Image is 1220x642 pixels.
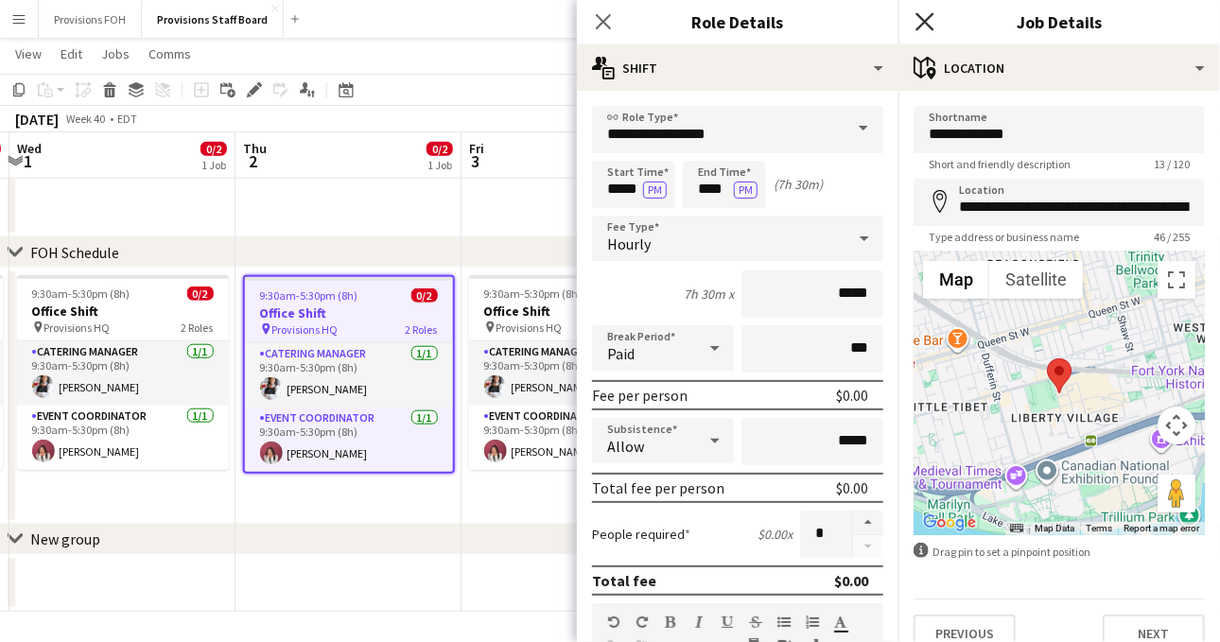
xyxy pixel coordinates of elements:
[836,478,868,497] div: $0.00
[1124,523,1199,533] a: Report a map error
[918,511,981,535] a: Open this area in Google Maps (opens a new window)
[898,45,1220,91] div: Location
[39,1,142,38] button: Provisions FOH
[1035,522,1074,535] button: Map Data
[14,150,42,172] span: 1
[1158,475,1195,512] button: Drag Pegman onto the map to open Street View
[607,234,651,253] span: Hourly
[101,45,130,62] span: Jobs
[643,182,667,199] button: PM
[1139,157,1205,171] span: 13 / 120
[1158,407,1195,444] button: Map camera controls
[777,615,791,630] button: Unordered List
[914,157,1086,171] span: Short and friendly description
[260,288,358,303] span: 9:30am-5:30pm (8h)
[1158,261,1195,299] button: Toggle fullscreen view
[272,322,339,337] span: Provisions HQ
[806,615,819,630] button: Ordered List
[774,176,823,193] div: (7h 30m)
[989,261,1083,299] button: Show satellite imagery
[914,543,1205,561] div: Drag pin to set a pinpoint position
[692,615,706,630] button: Italic
[411,288,438,303] span: 0/2
[607,615,620,630] button: Undo
[427,158,452,172] div: 1 Job
[243,275,455,474] app-job-card: 9:30am-5:30pm (8h)0/2Office Shift Provisions HQ2 RolesCatering Manager1/19:30am-5:30pm (8h)[PERSO...
[62,112,110,126] span: Week 40
[200,142,227,156] span: 0/2
[15,45,42,62] span: View
[836,386,868,405] div: $0.00
[148,45,191,62] span: Comms
[44,321,111,335] span: Provisions HQ
[182,321,214,335] span: 2 Roles
[592,386,688,405] div: Fee per person
[30,529,100,548] div: New group
[1139,230,1205,244] span: 46 / 255
[914,230,1094,244] span: Type address or business name
[758,526,793,543] div: $0.00 x
[427,142,453,156] span: 0/2
[406,322,438,337] span: 2 Roles
[469,406,681,470] app-card-role: Event Coordinator1/19:30am-5:30pm (8h)[PERSON_NAME]
[15,110,59,129] div: [DATE]
[577,9,898,34] h3: Role Details
[17,140,42,157] span: Wed
[466,150,484,172] span: 3
[592,478,724,497] div: Total fee per person
[245,304,453,321] h3: Office Shift
[245,343,453,408] app-card-role: Catering Manager1/19:30am-5:30pm (8h)[PERSON_NAME]
[469,140,484,157] span: Fri
[592,571,656,590] div: Total fee
[636,615,649,630] button: Redo
[1086,523,1112,533] a: Terms (opens in new tab)
[240,150,267,172] span: 2
[17,406,229,470] app-card-role: Event Coordinator1/19:30am-5:30pm (8h)[PERSON_NAME]
[245,408,453,472] app-card-role: Event Coordinator1/19:30am-5:30pm (8h)[PERSON_NAME]
[721,615,734,630] button: Underline
[142,1,284,38] button: Provisions Staff Board
[484,286,583,301] span: 9:30am-5:30pm (8h)
[469,341,681,406] app-card-role: Catering Manager1/19:30am-5:30pm (8h)[PERSON_NAME]
[749,615,762,630] button: Strikethrough
[61,45,82,62] span: Edit
[853,511,883,535] button: Increase
[834,571,868,590] div: $0.00
[187,286,214,301] span: 0/2
[17,275,229,470] app-job-card: 9:30am-5:30pm (8h)0/2Office Shift Provisions HQ2 RolesCatering Manager1/19:30am-5:30pm (8h)[PERSO...
[469,275,681,470] app-job-card: 9:30am-5:30pm (8h)0/2Office Shift Provisions HQ2 RolesCatering Manager1/19:30am-5:30pm (8h)[PERSO...
[469,303,681,320] h3: Office Shift
[94,42,137,66] a: Jobs
[834,615,847,630] button: Text Color
[664,615,677,630] button: Bold
[592,526,690,543] label: People required
[53,42,90,66] a: Edit
[734,182,758,199] button: PM
[607,437,644,456] span: Allow
[30,243,119,262] div: FOH Schedule
[243,140,267,157] span: Thu
[32,286,131,301] span: 9:30am-5:30pm (8h)
[201,158,226,172] div: 1 Job
[918,511,981,535] img: Google
[684,286,734,303] div: 7h 30m x
[898,9,1220,34] h3: Job Details
[117,112,137,126] div: EDT
[923,261,989,299] button: Show street map
[577,45,898,91] div: Shift
[8,42,49,66] a: View
[607,344,635,363] span: Paid
[17,341,229,406] app-card-role: Catering Manager1/19:30am-5:30pm (8h)[PERSON_NAME]
[497,321,563,335] span: Provisions HQ
[141,42,199,66] a: Comms
[17,303,229,320] h3: Office Shift
[1010,522,1023,535] button: Keyboard shortcuts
